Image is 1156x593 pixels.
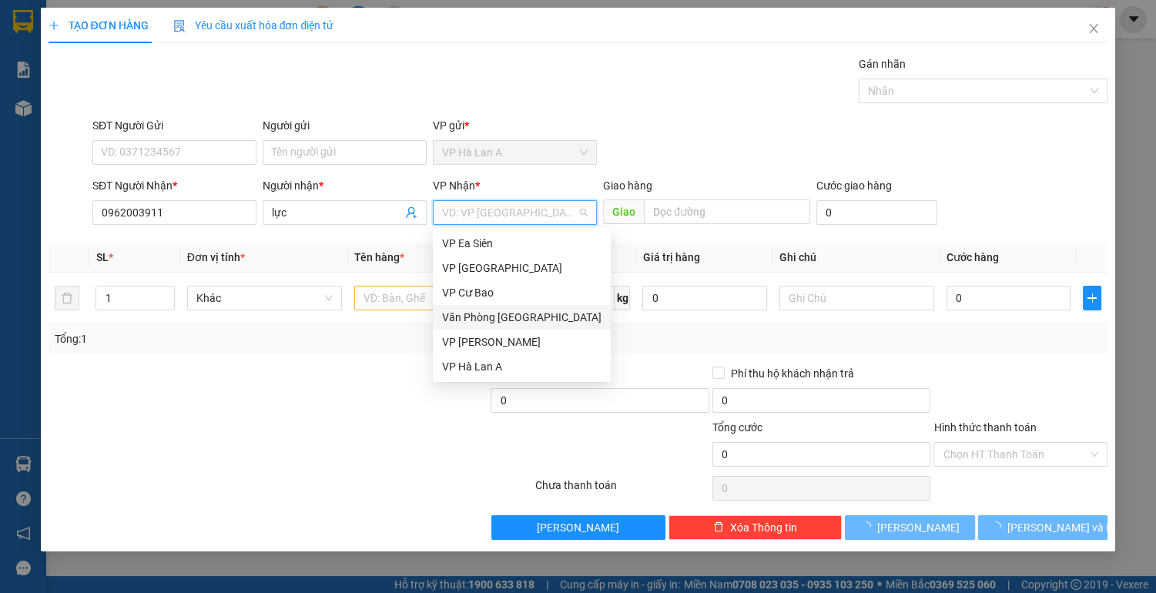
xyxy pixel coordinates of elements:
[730,519,797,536] span: Xóa Thông tin
[615,286,630,310] span: kg
[433,179,475,192] span: VP Nhận
[442,284,601,301] div: VP Cư Bao
[877,519,960,536] span: [PERSON_NAME]
[433,305,611,330] div: Văn Phòng Sài Gòn
[537,519,619,536] span: [PERSON_NAME]
[1084,292,1101,304] span: plus
[816,200,938,225] input: Cước giao hàng
[713,521,724,534] span: delete
[433,330,611,354] div: VP Châu Sơn
[603,199,644,224] span: Giao
[433,280,611,305] div: VP Cư Bao
[947,251,999,263] span: Cước hàng
[860,521,877,532] span: loading
[845,515,974,540] button: [PERSON_NAME]
[55,330,447,347] div: Tổng: 1
[534,477,711,504] div: Chưa thanh toán
[779,286,934,310] input: Ghi Chú
[92,117,256,134] div: SĐT Người Gửi
[187,251,245,263] span: Đơn vị tính
[173,20,186,32] img: icon
[442,309,601,326] div: Văn Phòng [GEOGRAPHIC_DATA]
[642,286,767,310] input: 0
[603,179,652,192] span: Giao hàng
[725,365,860,382] span: Phí thu hộ khách nhận trả
[442,260,601,276] div: VP [GEOGRAPHIC_DATA]
[433,256,611,280] div: VP Bình Hòa
[1007,519,1115,536] span: [PERSON_NAME] và In
[644,199,809,224] input: Dọc đường
[668,515,843,540] button: deleteXóa Thông tin
[442,358,601,375] div: VP Hà Lan A
[1087,22,1100,35] span: close
[49,20,59,31] span: plus
[978,515,1107,540] button: [PERSON_NAME] và In
[354,251,404,263] span: Tên hàng
[95,251,108,263] span: SL
[55,286,79,310] button: delete
[354,286,509,310] input: VD: Bàn, Ghế
[990,521,1007,532] span: loading
[773,243,940,273] th: Ghi chú
[859,58,906,70] label: Gán nhãn
[405,206,417,219] span: user-add
[442,235,601,252] div: VP Ea Siên
[1072,8,1115,51] button: Close
[263,117,427,134] div: Người gửi
[712,421,762,434] span: Tổng cước
[263,177,427,194] div: Người nhận
[92,177,256,194] div: SĐT Người Nhận
[173,19,334,32] span: Yêu cầu xuất hóa đơn điện tử
[816,179,892,192] label: Cước giao hàng
[933,421,1036,434] label: Hình thức thanh toán
[433,231,611,256] div: VP Ea Siên
[433,354,611,379] div: VP Hà Lan A
[1083,286,1101,310] button: plus
[642,251,699,263] span: Giá trị hàng
[491,515,665,540] button: [PERSON_NAME]
[433,117,597,134] div: VP gửi
[442,141,588,164] span: VP Hà Lan A
[49,19,149,32] span: TẠO ĐƠN HÀNG
[442,333,601,350] div: VP [PERSON_NAME]
[196,286,333,310] span: Khác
